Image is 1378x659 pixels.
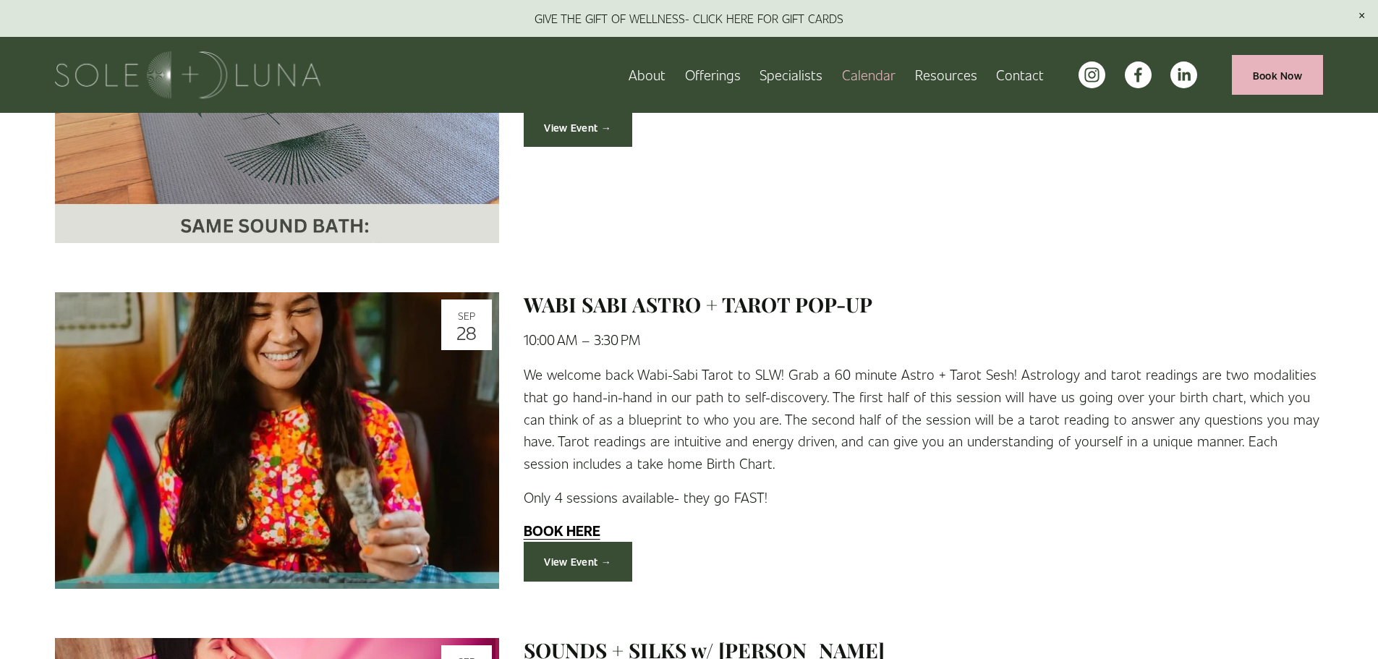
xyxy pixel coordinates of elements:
[524,331,577,348] time: 10:00 AM
[760,62,822,88] a: Specialists
[996,62,1044,88] a: Contact
[915,62,977,88] a: folder dropdown
[594,331,640,348] time: 3:30 PM
[1232,55,1323,95] a: Book Now
[915,64,977,86] span: Resources
[524,521,600,540] strong: BOOK HERE
[1079,61,1105,88] a: instagram-unauth
[842,62,896,88] a: Calendar
[55,51,320,98] img: Sole + Luna
[55,292,498,589] img: WABI SABI ASTRO + TAROT POP-UP
[685,64,741,86] span: Offerings
[524,291,872,318] a: WABI SABI ASTRO + TAROT POP-UP
[524,107,633,147] a: View Event →
[446,323,488,341] div: 28
[524,542,633,582] a: View Event →
[524,486,1323,509] p: Only 4 sessions available- they go FAST!
[1170,61,1197,88] a: LinkedIn
[685,62,741,88] a: folder dropdown
[1125,61,1152,88] a: facebook-unauth
[524,522,600,539] a: BOOK HERE
[629,62,665,88] a: About
[446,310,488,320] div: Sep
[524,363,1323,475] p: We welcome back Wabi-Sabi Tarot to SLW! Grab a 60 minute Astro + Tarot Sesh! Astrology and tarot ...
